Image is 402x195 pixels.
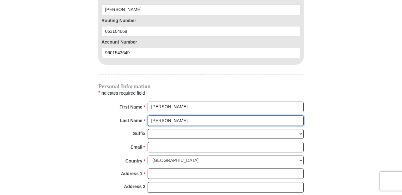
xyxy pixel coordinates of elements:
strong: Last Name [120,116,143,125]
label: Routing Number [101,17,301,24]
strong: Email [131,143,142,151]
strong: Suffix [133,129,145,138]
h4: Personal Information [98,84,304,89]
strong: Address 1 [121,169,143,178]
label: Account Number [101,39,301,45]
strong: Country [125,157,143,165]
div: Indicates required field [98,89,304,97]
strong: First Name [119,103,142,111]
strong: Address 2 [124,182,145,191]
